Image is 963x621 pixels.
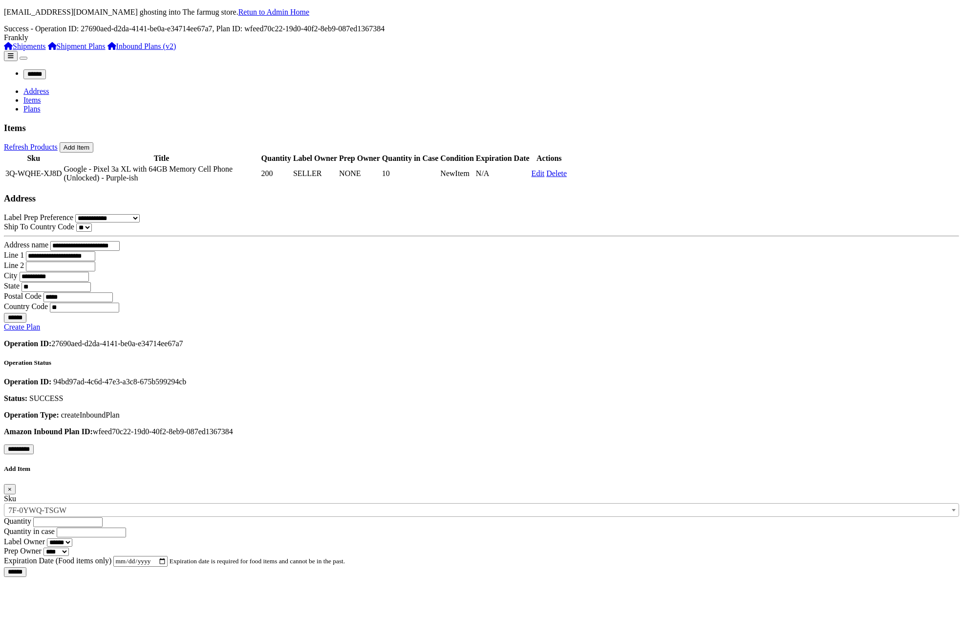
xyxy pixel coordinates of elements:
h5: Operation Status [4,359,959,367]
a: Shipments [4,42,46,50]
p: 94bd97ad-4c6d-47e3-a3c8-675b599294cb [4,377,959,386]
a: Shipment Plans [48,42,106,50]
th: Condition [440,154,474,163]
label: Quantity in case [4,527,55,535]
label: City [4,271,18,280]
a: Delete [546,169,567,177]
strong: Amazon Inbound Plan ID: [4,427,93,436]
div: Success - Operation ID: 27690aed-d2da-4141-be0a-e34714ee67a7, Plan ID: wfeed70c22-19d0-40f2-8eb9-... [4,24,959,33]
strong: Operation ID: [4,339,51,348]
th: Quantity in Case [382,154,439,163]
strong: Operation ID: [4,377,51,386]
a: Create Plan [4,323,40,331]
th: Expiration Date [475,154,530,163]
td: 10 [382,164,439,183]
label: Quantity [4,517,31,525]
a: Inbound Plans (v2) [107,42,176,50]
label: Prep Owner [4,547,42,555]
h5: Add Item [4,465,959,473]
td: 200 [261,164,292,183]
th: Quantity [261,154,292,163]
button: Toggle navigation [20,57,27,60]
strong: Operation Type: [4,411,59,419]
th: Title [64,154,260,163]
label: Label Owner [4,537,45,546]
div: Frankly [4,33,959,42]
p: [EMAIL_ADDRESS][DOMAIN_NAME] ghosting into The farmug store. [4,8,959,17]
td: NewItem [440,164,474,183]
strong: Status: [4,394,27,402]
a: Plans [23,105,41,113]
button: Add Item [60,142,93,153]
th: Sku [5,154,63,163]
td: NONE [339,164,381,183]
p: SUCCESS [4,394,959,403]
label: Line 1 [4,251,24,259]
td: N/A [475,164,530,183]
td: 3Q-WQHE-XJ8D [5,164,63,183]
td: SELLER [293,164,338,183]
span: × [8,486,12,493]
a: Refresh Products [4,143,58,151]
p: 27690aed-d2da-4141-be0a-e34714ee67a7 [4,339,959,348]
h3: Address [4,193,959,204]
label: Label Prep Preference [4,213,73,222]
th: Prep Owner [339,154,381,163]
label: Address name [4,241,48,249]
span: Pro Sanitize Hand Sanitizer, 8 oz Bottles, 1 Carton, 12 bottles each Carton [4,504,959,517]
a: Edit [532,169,545,177]
label: Line 2 [4,261,24,269]
td: Google - Pixel 3a XL with 64GB Memory Cell Phone (Unlocked) - Purple-ish [64,164,260,183]
p: createInboundPlan [4,411,959,420]
label: Postal Code [4,292,42,300]
label: Sku [4,494,16,503]
label: Country Code [4,302,48,310]
label: State [4,282,20,290]
a: Items [23,96,41,104]
p: wfeed70c22-19d0-40f2-8eb9-087ed1367384 [4,427,959,436]
h3: Items [4,123,959,133]
label: Expiration Date (Food items only) [4,556,111,565]
th: Label Owner [293,154,338,163]
small: Expiration date is required for food items and cannot be in the past. [170,557,345,565]
th: Actions [531,154,567,163]
a: Address [23,87,49,95]
button: Close [4,484,16,494]
label: Ship To Country Code [4,222,74,231]
a: Retun to Admin Home [238,8,309,16]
